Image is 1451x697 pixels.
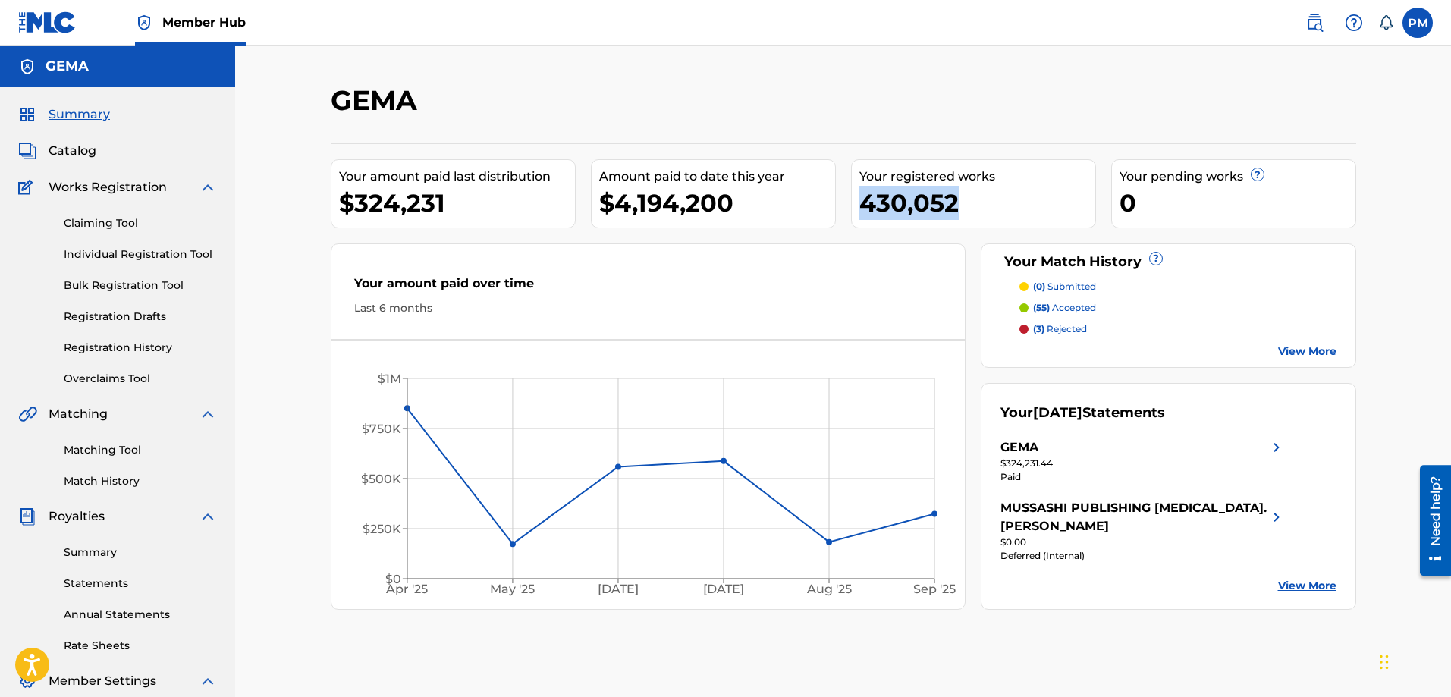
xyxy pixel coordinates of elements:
span: Catalog [49,142,96,160]
span: Member Settings [49,672,156,690]
a: View More [1278,344,1336,359]
tspan: $750K [362,422,401,436]
tspan: $0 [385,572,401,586]
span: (55) [1033,302,1050,313]
a: (55) accepted [1019,301,1336,315]
img: Member Settings [18,672,36,690]
img: right chevron icon [1267,499,1286,535]
span: ? [1252,168,1264,181]
div: User Menu [1402,8,1433,38]
div: $0.00 [1000,535,1286,549]
a: Overclaims Tool [64,371,217,387]
img: Top Rightsholder [135,14,153,32]
p: submitted [1033,280,1096,294]
a: (0) submitted [1019,280,1336,294]
img: expand [199,672,217,690]
iframe: Resource Center [1409,460,1451,582]
img: help [1345,14,1363,32]
a: Summary [64,545,217,560]
div: Help [1339,8,1369,38]
img: Catalog [18,142,36,160]
img: Accounts [18,58,36,76]
a: Bulk Registration Tool [64,278,217,294]
div: Deferred (Internal) [1000,549,1286,563]
div: Your Statements [1000,403,1165,423]
div: GEMA [1000,438,1038,457]
a: Rate Sheets [64,638,217,654]
a: Statements [64,576,217,592]
span: Member Hub [162,14,246,31]
div: 430,052 [859,186,1095,220]
img: Works Registration [18,178,38,196]
img: Summary [18,105,36,124]
img: expand [199,405,217,423]
a: Match History [64,473,217,489]
img: MLC Logo [18,11,77,33]
span: Summary [49,105,110,124]
div: $4,194,200 [599,186,835,220]
div: Notifications [1378,15,1393,30]
span: (0) [1033,281,1045,292]
div: Your pending works [1120,168,1355,186]
a: Public Search [1299,8,1330,38]
h2: GEMA [331,83,425,118]
tspan: $1M [378,372,401,386]
tspan: Sep '25 [913,582,956,597]
p: accepted [1033,301,1096,315]
span: Royalties [49,507,105,526]
div: MUSSASHI PUBLISHING [MEDICAL_DATA]. [PERSON_NAME] [1000,499,1267,535]
div: Chat-Widget [1375,624,1451,697]
span: [DATE] [1033,404,1082,421]
iframe: Chat Widget [1375,624,1451,697]
img: Matching [18,405,37,423]
img: Royalties [18,507,36,526]
span: (3) [1033,323,1044,334]
img: right chevron icon [1267,438,1286,457]
a: SummarySummary [18,105,110,124]
a: View More [1278,578,1336,594]
div: 0 [1120,186,1355,220]
tspan: [DATE] [598,582,639,597]
tspan: Apr '25 [385,582,428,597]
div: Amount paid to date this year [599,168,835,186]
div: Last 6 months [354,300,943,316]
img: expand [199,178,217,196]
tspan: [DATE] [703,582,744,597]
img: expand [199,507,217,526]
tspan: Aug '25 [806,582,852,597]
a: Registration Drafts [64,309,217,325]
span: Matching [49,405,108,423]
a: Matching Tool [64,442,217,458]
a: CatalogCatalog [18,142,96,160]
span: ? [1150,253,1162,265]
tspan: $250K [363,522,401,536]
div: $324,231 [339,186,575,220]
div: Your registered works [859,168,1095,186]
a: MUSSASHI PUBLISHING [MEDICAL_DATA]. [PERSON_NAME]right chevron icon$0.00Deferred (Internal) [1000,499,1286,563]
a: GEMAright chevron icon$324,231.44Paid [1000,438,1286,484]
a: Annual Statements [64,607,217,623]
a: (3) rejected [1019,322,1336,336]
div: Ziehen [1380,639,1389,685]
span: Works Registration [49,178,167,196]
div: Your amount paid over time [354,275,943,300]
tspan: $500K [361,472,401,486]
div: Your Match History [1000,252,1336,272]
a: Registration History [64,340,217,356]
img: search [1305,14,1324,32]
div: Paid [1000,470,1286,484]
p: rejected [1033,322,1087,336]
tspan: May '25 [490,582,535,597]
h5: GEMA [46,58,89,75]
div: $324,231.44 [1000,457,1286,470]
a: Claiming Tool [64,215,217,231]
a: Individual Registration Tool [64,246,217,262]
div: Your amount paid last distribution [339,168,575,186]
